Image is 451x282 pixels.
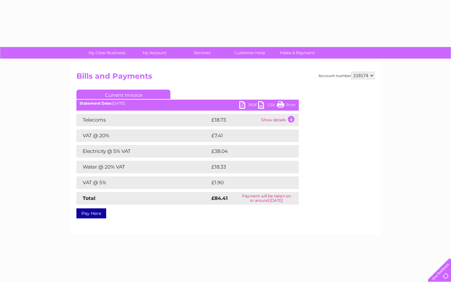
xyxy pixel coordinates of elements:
h2: Bills and Payments [76,72,375,84]
a: My Clear Business [81,47,133,59]
td: VAT @ 20% [76,129,210,142]
a: Print [277,101,296,110]
a: Pay Here [76,208,106,218]
td: Water @ 20% VAT [76,161,210,173]
a: Current Invoice [76,90,170,99]
div: [DATE] [76,101,299,106]
strong: £84.41 [211,195,228,201]
a: Customer Help [224,47,276,59]
td: Electricity @ 5% VAT [76,145,210,158]
a: PDF [239,101,258,110]
a: Make A Payment [272,47,323,59]
td: £38.04 [210,145,287,158]
td: £7.41 [210,129,283,142]
td: £1.90 [210,176,284,189]
td: £18.73 [210,114,260,126]
a: My Account [129,47,180,59]
strong: Total [83,195,96,201]
a: Services [176,47,228,59]
td: VAT @ 5% [76,176,210,189]
td: Show details [260,114,299,126]
a: CSV [258,101,277,110]
td: Payment will be taken on or around [DATE] [234,192,299,205]
td: Telecoms [76,114,210,126]
div: Account number [319,72,375,79]
td: £18.33 [210,161,286,173]
b: Statement Date: [80,101,112,106]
